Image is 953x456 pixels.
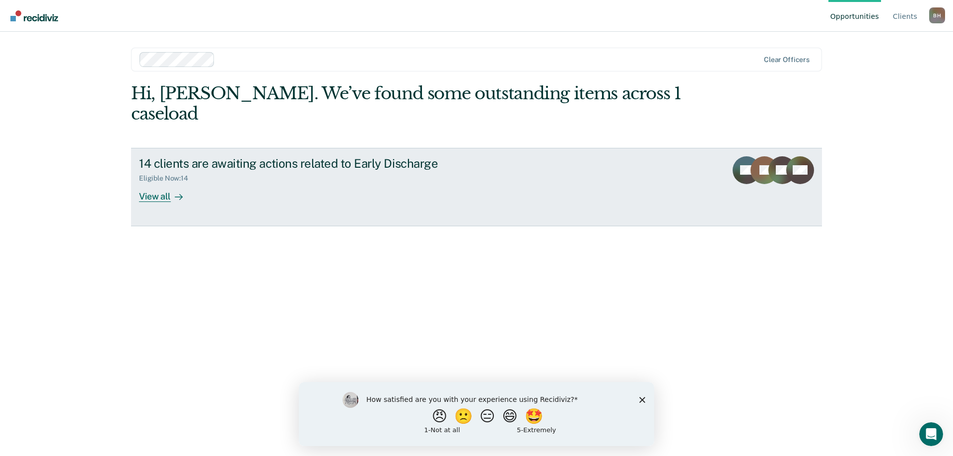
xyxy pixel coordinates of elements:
[299,382,654,446] iframe: Survey by Kim from Recidiviz
[139,174,196,183] div: Eligible Now : 14
[139,156,487,171] div: 14 clients are awaiting actions related to Early Discharge
[929,7,945,23] div: B H
[131,83,684,124] div: Hi, [PERSON_NAME]. We’ve found some outstanding items across 1 caseload
[929,7,945,23] button: Profile dropdown button
[764,56,810,64] div: Clear officers
[919,422,943,446] iframe: Intercom live chat
[139,183,195,202] div: View all
[10,10,58,21] img: Recidiviz
[131,148,822,226] a: 14 clients are awaiting actions related to Early DischargeEligible Now:14View all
